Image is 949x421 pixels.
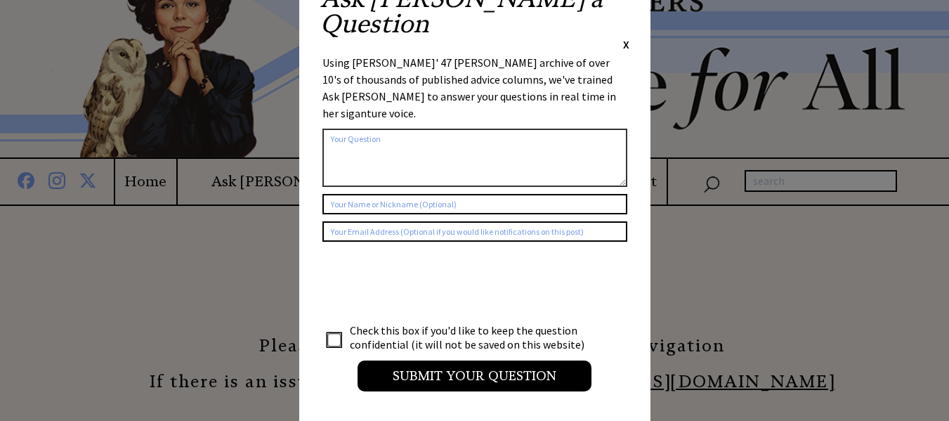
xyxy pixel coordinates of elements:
[623,37,629,51] span: X
[322,221,627,242] input: Your Email Address (Optional if you would like notifications on this post)
[322,54,627,122] div: Using [PERSON_NAME]' 47 [PERSON_NAME] archive of over 10's of thousands of published advice colum...
[322,194,627,214] input: Your Name or Nickname (Optional)
[349,323,598,352] td: Check this box if you'd like to keep the question confidential (it will not be saved on this webs...
[358,361,591,391] input: Submit your Question
[322,256,536,311] iframe: reCAPTCHA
